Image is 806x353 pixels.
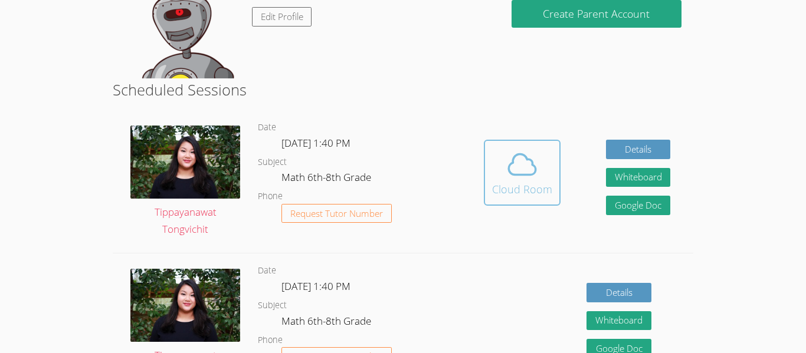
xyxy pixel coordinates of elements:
dt: Date [258,263,276,278]
div: Cloud Room [492,181,552,197]
a: Edit Profile [252,7,312,27]
dd: Math 6th-8th Grade [281,169,373,189]
button: Whiteboard [587,311,651,331]
span: [DATE] 1:40 PM [281,136,350,150]
dd: Math 6th-8th Grade [281,313,373,333]
img: IMG_0561.jpeg [130,126,240,199]
a: Details [606,140,671,159]
h2: Scheduled Sessions [113,78,693,101]
dt: Subject [258,298,287,313]
a: Details [587,283,651,302]
dt: Phone [258,333,283,348]
a: Google Doc [606,196,671,215]
img: IMG_0561.jpeg [130,269,240,342]
dt: Date [258,120,276,135]
span: [DATE] 1:40 PM [281,279,350,293]
button: Request Tutor Number [281,204,392,223]
button: Whiteboard [606,168,671,187]
dt: Subject [258,155,287,170]
a: Tippayanawat Tongvichit [130,126,240,238]
button: Cloud Room [484,140,561,206]
span: Request Tutor Number [290,209,383,218]
dt: Phone [258,189,283,204]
